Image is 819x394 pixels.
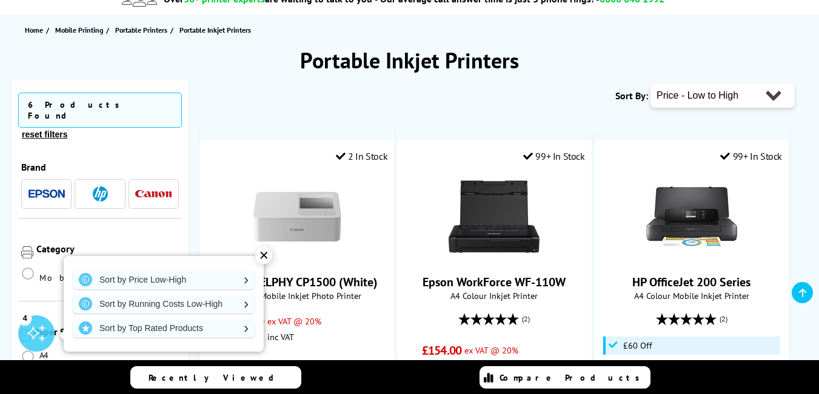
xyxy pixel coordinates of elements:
span: ex VAT @ 20% [464,344,518,356]
a: Canon SELPHY CP1500 (White) [252,252,343,264]
button: HP [78,186,122,202]
img: Canon [135,190,172,198]
a: Home [25,24,46,36]
span: Recently Viewed [149,372,286,383]
span: Compare Products [500,372,646,383]
img: HP OfficeJet 200 Series [646,171,737,262]
div: Brand [21,161,179,173]
div: modal_delivery [207,351,387,385]
span: Sort By: [615,90,648,102]
span: (2) [522,307,530,330]
a: Sort by Price Low-High [73,270,255,289]
div: 99+ In Stock [523,150,585,162]
div: 99+ In Stock [720,150,782,162]
div: Category [36,243,179,255]
span: £184.80 [422,358,461,374]
img: HP [93,186,108,202]
a: Mobile Printing [55,24,106,36]
span: Colour Mobile Inkjet Photo Printer [207,290,387,301]
h1: Portable Inkjet Printers [12,46,807,74]
span: (2) [720,307,727,330]
span: inc VAT [267,331,294,343]
span: A4 Colour Inkjet Printer [404,290,584,301]
img: Epson [28,189,65,199]
div: 2 In Stock [336,150,388,162]
span: Mobile [39,267,99,289]
div: 4 [18,311,32,324]
span: A4 Colour Mobile Inkjet Printer [601,290,782,301]
span: 6 Products Found [18,93,182,128]
a: Epson WorkForce WF-110W [449,252,540,264]
span: Portable Printers [115,24,167,36]
img: Epson WorkForce WF-110W [449,171,540,262]
a: Portable Printers [115,24,170,36]
a: Compare Products [480,366,650,389]
span: £60 Off [623,341,652,350]
span: A4 [39,350,50,361]
span: Portable Inkjet Printers [179,25,251,34]
span: ex VAT @ 20% [267,315,321,327]
a: HP OfficeJet 200 Series [632,274,750,290]
a: Recently Viewed [130,366,301,389]
span: Mobile Printing [55,24,103,36]
button: Canon [132,186,175,202]
a: Sort by Top Rated Products [73,318,255,338]
button: Epson [25,186,69,202]
img: Category [21,246,33,258]
button: reset filters [18,129,71,140]
span: £112.10 [225,314,264,329]
a: Epson WorkForce WF-110W [423,274,566,290]
img: Canon SELPHY CP1500 (White) [252,171,343,262]
span: £154.00 [422,343,461,358]
a: Canon SELPHY CP1500 (White) [217,274,378,290]
div: ✕ [255,247,272,264]
a: HP OfficeJet 200 Series [646,252,737,264]
a: Sort by Running Costs Low-High [73,294,255,314]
